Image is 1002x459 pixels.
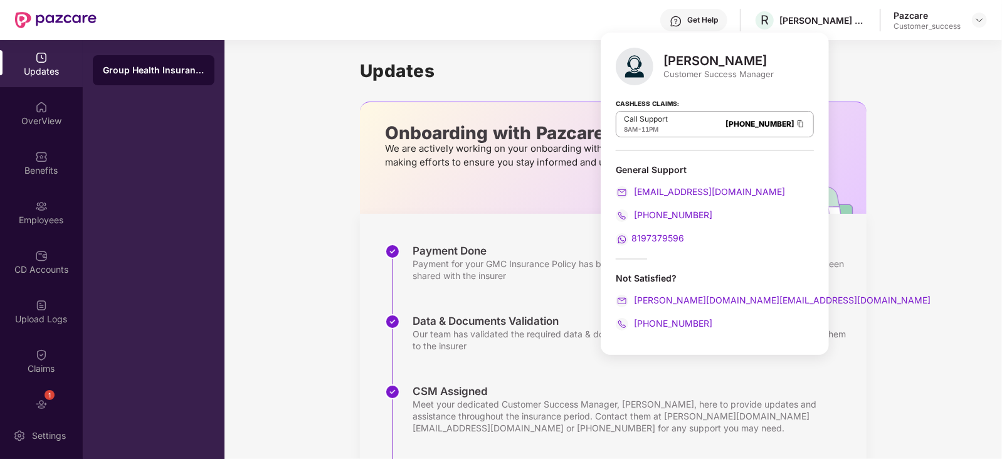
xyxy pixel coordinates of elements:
[35,200,48,213] img: svg+xml;base64,PHN2ZyBpZD0iRW1wbG95ZWVzIiB4bWxucz0iaHR0cDovL3d3dy53My5vcmcvMjAwMC9zdmciIHdpZHRoPS...
[663,53,774,68] div: [PERSON_NAME]
[761,13,769,28] span: R
[624,124,668,134] div: -
[103,64,204,76] div: Group Health Insurance
[779,14,867,26] div: [PERSON_NAME] ENGINEERS PVT. LTD.
[796,119,806,129] img: Clipboard Icon
[670,15,682,28] img: svg+xml;base64,PHN2ZyBpZD0iSGVscC0zMngzMiIgeG1sbnM9Imh0dHA6Ly93d3cudzMub3JnLzIwMDAvc3ZnIiB3aWR0aD...
[413,244,854,258] div: Payment Done
[616,272,814,284] div: Not Satisfied?
[35,349,48,361] img: svg+xml;base64,PHN2ZyBpZD0iQ2xhaW0iIHhtbG5zPSJodHRwOi8vd3d3LnczLm9yZy8yMDAwL3N2ZyIgd2lkdGg9IjIwIi...
[663,68,774,80] div: Customer Success Manager
[28,430,70,442] div: Settings
[385,314,400,329] img: svg+xml;base64,PHN2ZyBpZD0iU3RlcC1Eb25lLTMyeDMyIiB4bWxucz0iaHR0cDovL3d3dy53My5vcmcvMjAwMC9zdmciIH...
[616,295,931,305] a: [PERSON_NAME][DOMAIN_NAME][EMAIL_ADDRESS][DOMAIN_NAME]
[616,233,684,243] a: 8197379596
[616,295,628,307] img: svg+xml;base64,PHN2ZyB4bWxucz0iaHR0cDovL3d3dy53My5vcmcvMjAwMC9zdmciIHdpZHRoPSIyMCIgaGVpZ2h0PSIyMC...
[360,60,867,82] h1: Updates
[616,209,628,222] img: svg+xml;base64,PHN2ZyB4bWxucz0iaHR0cDovL3d3dy53My5vcmcvMjAwMC9zdmciIHdpZHRoPSIyMCIgaGVpZ2h0PSIyMC...
[631,318,712,329] span: [PHONE_NUMBER]
[413,384,854,398] div: CSM Assigned
[45,390,55,400] div: 1
[616,272,814,330] div: Not Satisfied?
[616,164,814,246] div: General Support
[624,114,668,124] p: Call Support
[616,186,785,197] a: [EMAIL_ADDRESS][DOMAIN_NAME]
[631,209,712,220] span: [PHONE_NUMBER]
[687,15,718,25] div: Get Help
[35,250,48,262] img: svg+xml;base64,PHN2ZyBpZD0iQ0RfQWNjb3VudHMiIGRhdGEtbmFtZT0iQ0QgQWNjb3VudHMiIHhtbG5zPSJodHRwOi8vd3...
[974,15,984,25] img: svg+xml;base64,PHN2ZyBpZD0iRHJvcGRvd24tMzJ4MzIiIHhtbG5zPSJodHRwOi8vd3d3LnczLm9yZy8yMDAwL3N2ZyIgd2...
[413,258,854,282] div: Payment for your GMC Insurance Policy has been successfully processed and the UTR details have be...
[616,96,679,110] strong: Cashless Claims:
[616,164,814,176] div: General Support
[616,186,628,199] img: svg+xml;base64,PHN2ZyB4bWxucz0iaHR0cDovL3d3dy53My5vcmcvMjAwMC9zdmciIHdpZHRoPSIyMCIgaGVpZ2h0PSIyMC...
[616,48,653,85] img: svg+xml;base64,PHN2ZyB4bWxucz0iaHR0cDovL3d3dy53My5vcmcvMjAwMC9zdmciIHhtbG5zOnhsaW5rPSJodHRwOi8vd3...
[725,119,794,129] a: [PHONE_NUMBER]
[631,295,931,305] span: [PERSON_NAME][DOMAIN_NAME][EMAIL_ADDRESS][DOMAIN_NAME]
[616,318,628,330] img: svg+xml;base64,PHN2ZyB4bWxucz0iaHR0cDovL3d3dy53My5vcmcvMjAwMC9zdmciIHdpZHRoPSIyMCIgaGVpZ2h0PSIyMC...
[385,142,664,169] p: We are actively working on your onboarding with Pazcare and making efforts to ensure you stay inf...
[15,12,97,28] img: New Pazcare Logo
[385,244,400,259] img: svg+xml;base64,PHN2ZyBpZD0iU3RlcC1Eb25lLTMyeDMyIiB4bWxucz0iaHR0cDovL3d3dy53My5vcmcvMjAwMC9zdmciIH...
[13,430,26,442] img: svg+xml;base64,PHN2ZyBpZD0iU2V0dGluZy0yMHgyMCIgeG1sbnM9Imh0dHA6Ly93d3cudzMub3JnLzIwMDAvc3ZnIiB3aW...
[385,384,400,399] img: svg+xml;base64,PHN2ZyBpZD0iU3RlcC1Eb25lLTMyeDMyIiB4bWxucz0iaHR0cDovL3d3dy53My5vcmcvMjAwMC9zdmciIH...
[385,127,664,139] p: Onboarding with Pazcare
[894,9,961,21] div: Pazcare
[616,209,712,220] a: [PHONE_NUMBER]
[616,318,712,329] a: [PHONE_NUMBER]
[35,51,48,64] img: svg+xml;base64,PHN2ZyBpZD0iVXBkYXRlZCIgeG1sbnM9Imh0dHA6Ly93d3cudzMub3JnLzIwMDAvc3ZnIiB3aWR0aD0iMj...
[641,125,658,133] span: 11PM
[35,101,48,113] img: svg+xml;base64,PHN2ZyBpZD0iSG9tZSIgeG1sbnM9Imh0dHA6Ly93d3cudzMub3JnLzIwMDAvc3ZnIiB3aWR0aD0iMjAiIG...
[35,150,48,163] img: svg+xml;base64,PHN2ZyBpZD0iQmVuZWZpdHMiIHhtbG5zPSJodHRwOi8vd3d3LnczLm9yZy8yMDAwL3N2ZyIgd2lkdGg9Ij...
[413,328,854,352] div: Our team has validated the required data & documents for the insurance policy copy and submitted ...
[413,398,854,434] div: Meet your dedicated Customer Success Manager, [PERSON_NAME], here to provide updates and assistan...
[616,233,628,246] img: svg+xml;base64,PHN2ZyB4bWxucz0iaHR0cDovL3d3dy53My5vcmcvMjAwMC9zdmciIHdpZHRoPSIyMCIgaGVpZ2h0PSIyMC...
[631,233,684,243] span: 8197379596
[35,398,48,411] img: svg+xml;base64,PHN2ZyBpZD0iRW5kb3JzZW1lbnRzIiB4bWxucz0iaHR0cDovL3d3dy53My5vcmcvMjAwMC9zdmciIHdpZH...
[631,186,785,197] span: [EMAIL_ADDRESS][DOMAIN_NAME]
[35,299,48,312] img: svg+xml;base64,PHN2ZyBpZD0iVXBsb2FkX0xvZ3MiIGRhdGEtbmFtZT0iVXBsb2FkIExvZ3MiIHhtbG5zPSJodHRwOi8vd3...
[894,21,961,31] div: Customer_success
[413,314,854,328] div: Data & Documents Validation
[624,125,638,133] span: 8AM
